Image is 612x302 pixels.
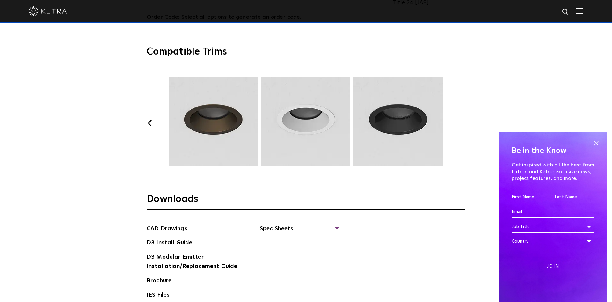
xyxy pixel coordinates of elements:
input: First Name [512,191,551,203]
h3: Downloads [147,193,465,210]
input: Last Name [555,191,594,203]
a: CAD Drawings [147,224,187,234]
button: Previous [147,120,153,126]
a: D3 Modular Emitter Installation/Replacement Guide [147,253,242,272]
span: Spec Sheets [260,224,338,238]
img: search icon [562,8,570,16]
a: IES Files [147,291,170,301]
img: TRM010.webp [260,77,351,166]
img: TRM009.webp [168,77,259,166]
img: Hamburger%20Nav.svg [576,8,583,14]
h4: Be in the Know [512,145,594,157]
p: Get inspired with all the best from Lutron and Ketra: exclusive news, project features, and more. [512,162,594,181]
div: Job Title [512,221,594,233]
h3: Compatible Trims [147,46,465,62]
img: TRM012.webp [353,77,444,166]
input: Join [512,260,594,273]
img: ketra-logo-2019-white [29,6,67,16]
input: Email [512,206,594,218]
div: Country [512,235,594,247]
a: Brochure [147,276,171,286]
a: D3 Install Guide [147,238,192,248]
